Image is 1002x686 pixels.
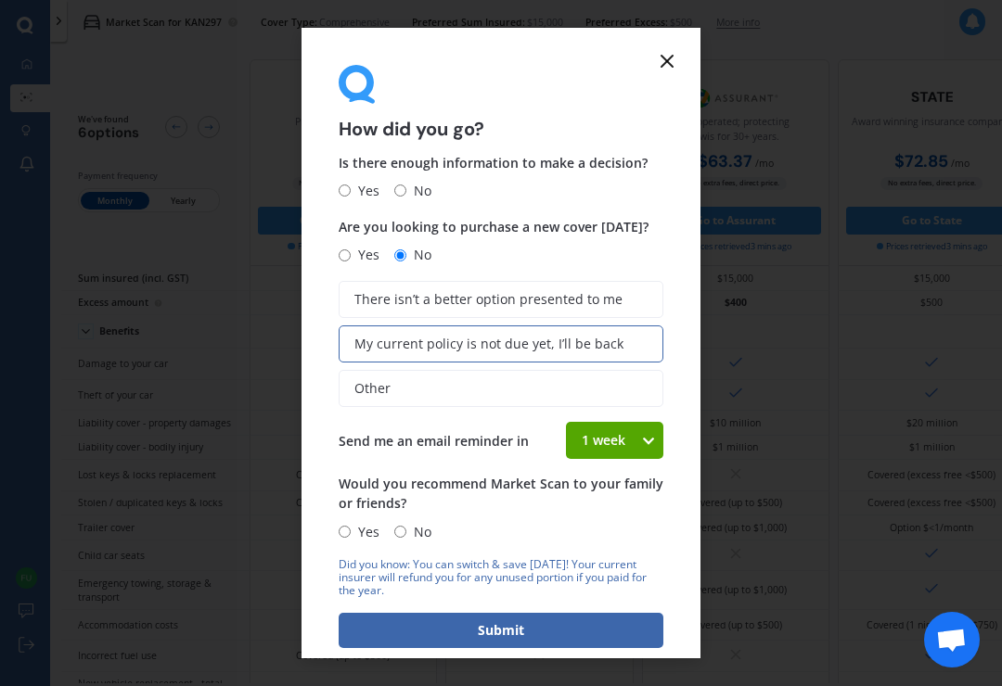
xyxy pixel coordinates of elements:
[394,184,406,197] input: No
[351,244,379,266] span: Yes
[339,432,529,450] span: Send me an email reminder in
[339,65,663,138] div: How did you go?
[351,521,379,543] span: Yes
[339,249,351,261] input: Yes
[354,292,623,308] span: There isn’t a better option presented to me
[394,526,406,538] input: No
[924,612,980,667] a: Open chat
[339,613,663,648] button: Submit
[339,184,351,197] input: Yes
[339,154,648,171] span: Is there enough information to make a decision?
[406,180,431,202] span: No
[351,180,379,202] span: Yes
[339,475,663,512] span: Would you recommend Market Scan to your family or friends?
[566,422,640,459] div: 1 week
[406,521,431,543] span: No
[354,337,623,352] span: My current policy is not due yet, I’ll be back
[406,244,431,266] span: No
[339,558,663,598] div: Did you know: You can switch & save [DATE]! Your current insurer will refund you for any unused p...
[339,218,649,235] span: Are you looking to purchase a new cover [DATE]?
[354,381,391,397] span: Other
[339,526,351,538] input: Yes
[394,249,406,261] input: No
